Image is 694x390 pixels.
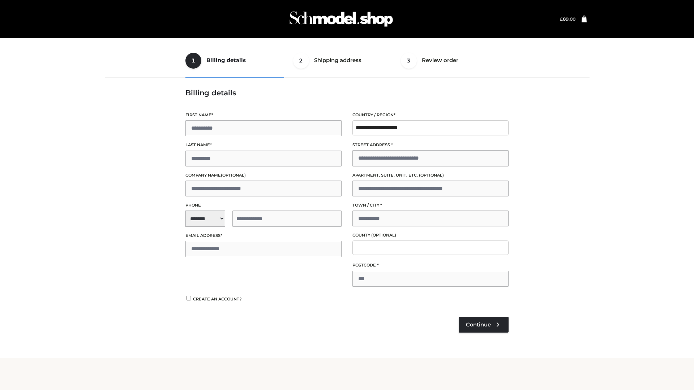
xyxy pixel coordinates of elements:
[185,142,342,148] label: Last name
[352,202,509,209] label: Town / City
[185,202,342,209] label: Phone
[193,296,242,302] span: Create an account?
[352,262,509,269] label: Postcode
[287,5,395,33] img: Schmodel Admin 964
[185,172,342,179] label: Company name
[371,233,396,238] span: (optional)
[185,112,342,118] label: First name
[352,142,509,148] label: Street address
[185,232,342,239] label: Email address
[560,16,563,22] span: £
[352,172,509,179] label: Apartment, suite, unit, etc.
[185,88,509,97] h3: Billing details
[466,321,491,328] span: Continue
[185,296,192,300] input: Create an account?
[352,112,509,118] label: Country / Region
[560,16,575,22] a: £89.00
[221,173,246,178] span: (optional)
[419,173,444,178] span: (optional)
[560,16,575,22] bdi: 89.00
[352,232,509,239] label: County
[459,317,509,333] a: Continue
